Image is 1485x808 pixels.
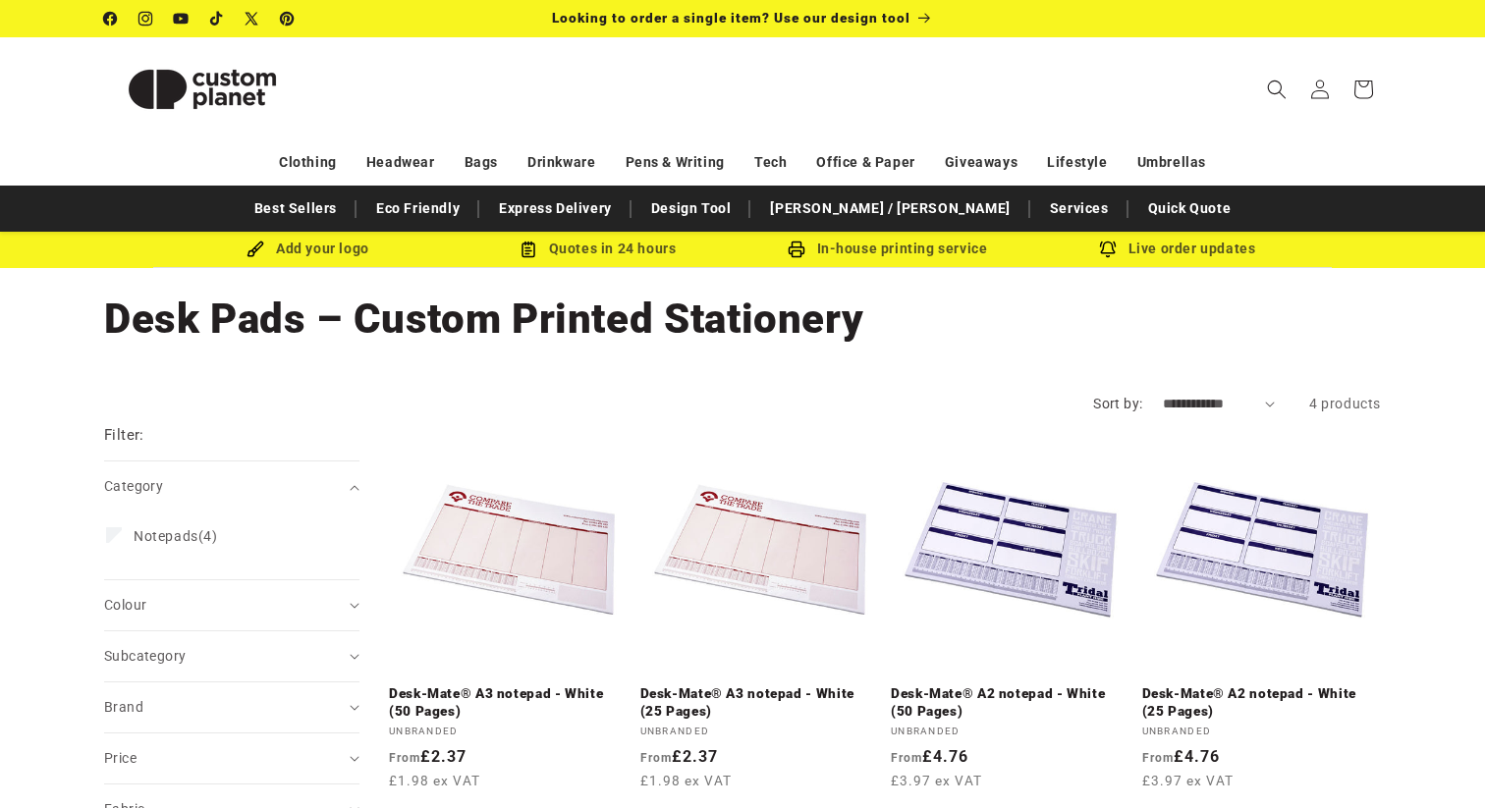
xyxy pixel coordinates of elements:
[134,528,198,544] span: Notepads
[760,191,1019,226] a: [PERSON_NAME] / [PERSON_NAME]
[1138,191,1241,226] a: Quick Quote
[891,685,1130,720] a: Desk-Mate® A2 notepad - White (50 Pages)
[366,145,435,180] a: Headwear
[453,237,742,261] div: Quotes in 24 hours
[104,733,359,783] summary: Price
[104,631,359,681] summary: Subcategory (0 selected)
[527,145,595,180] a: Drinkware
[788,241,805,258] img: In-house printing
[552,10,910,26] span: Looking to order a single item? Use our design tool
[104,648,186,664] span: Subcategory
[104,478,163,494] span: Category
[389,685,629,720] a: Desk-Mate® A3 notepad - White (50 Pages)
[641,191,742,226] a: Design Tool
[104,682,359,732] summary: Brand (0 selected)
[1309,396,1381,411] span: 4 products
[1032,237,1322,261] div: Live order updates
[1093,396,1142,411] label: Sort by:
[945,145,1017,180] a: Giveaways
[104,597,146,613] span: Colour
[104,699,143,715] span: Brand
[97,37,308,140] a: Custom Planet
[1040,191,1119,226] a: Services
[1142,685,1382,720] a: Desk-Mate® A2 notepad - White (25 Pages)
[1099,241,1117,258] img: Order updates
[245,191,347,226] a: Best Sellers
[742,237,1032,261] div: In-house printing service
[104,293,1381,346] h1: Desk Pads – Custom Printed Stationery
[104,45,301,134] img: Custom Planet
[1137,145,1206,180] a: Umbrellas
[366,191,469,226] a: Eco Friendly
[163,237,453,261] div: Add your logo
[754,145,787,180] a: Tech
[247,241,264,258] img: Brush Icon
[816,145,914,180] a: Office & Paper
[640,685,880,720] a: Desk-Mate® A3 notepad - White (25 Pages)
[1255,68,1298,111] summary: Search
[465,145,498,180] a: Bags
[104,461,359,512] summary: Category (0 selected)
[1047,145,1107,180] a: Lifestyle
[104,424,144,447] h2: Filter:
[279,145,337,180] a: Clothing
[520,241,537,258] img: Order Updates Icon
[134,527,218,545] span: (4)
[626,145,725,180] a: Pens & Writing
[104,580,359,630] summary: Colour (0 selected)
[489,191,622,226] a: Express Delivery
[104,750,137,766] span: Price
